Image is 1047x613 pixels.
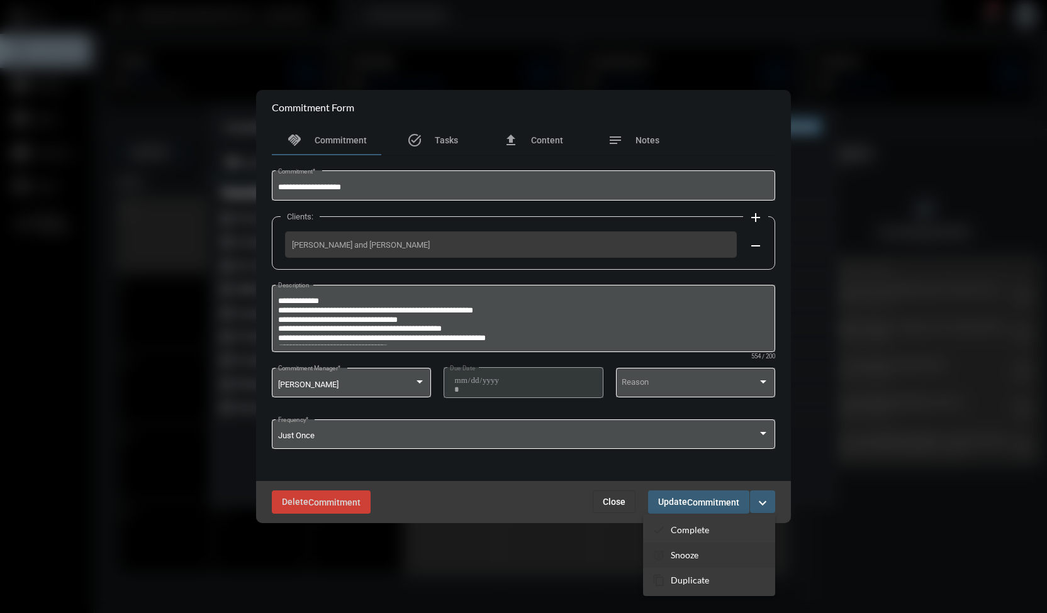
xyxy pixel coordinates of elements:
mat-icon: content_copy [652,574,665,587]
mat-icon: checkmark [652,524,665,536]
p: Duplicate [671,575,709,585]
p: Snooze [671,549,698,560]
p: Complete [671,524,709,535]
mat-icon: snooze [652,549,665,561]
